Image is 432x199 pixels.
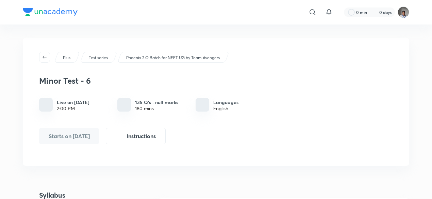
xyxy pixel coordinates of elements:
[135,99,178,106] h6: 135 Q’s · null marks
[43,101,49,108] img: timing
[39,76,267,86] h3: Minor Test - 6
[213,99,238,106] h6: Languages
[371,9,378,16] img: streak
[135,106,178,111] div: 180 mins
[213,106,238,111] div: English
[270,63,393,151] img: default
[120,101,129,109] img: quiz info
[23,8,78,16] img: Company Logo
[39,128,99,144] button: Starts on Oct 5
[88,55,109,61] a: Test series
[398,6,409,18] img: Vikram Mathur
[62,55,72,61] a: Plus
[199,101,206,108] img: languages
[116,132,124,140] img: instruction
[126,55,220,61] p: Phoenix 2.O Batch for NEET UG by Team Avengers
[63,55,70,61] p: Plus
[57,106,89,111] div: 2:00 PM
[57,99,89,106] h6: Live on [DATE]
[89,55,108,61] p: Test series
[106,128,166,144] button: Instructions
[125,55,221,61] a: Phoenix 2.O Batch for NEET UG by Team Avengers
